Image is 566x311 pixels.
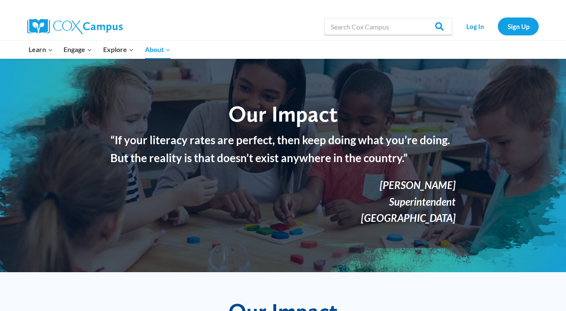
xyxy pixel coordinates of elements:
[324,18,452,35] input: Search Cox Campus
[361,212,456,224] em: [GEOGRAPHIC_DATA]
[29,44,53,55] span: Learn
[498,17,539,35] a: Sign Up
[456,17,494,35] a: Log In
[27,19,123,34] img: Cox Campus
[64,44,92,55] span: Engage
[110,133,450,165] strong: “If your literacy rates are perfect, then keep doing what you’re doing. But the reality is that d...
[145,44,170,55] span: About
[456,17,539,35] nav: Secondary Navigation
[380,179,456,191] em: [PERSON_NAME]
[228,100,338,127] span: Our Impact
[103,44,134,55] span: Explore
[23,41,176,58] nav: Primary Navigation
[389,195,456,208] em: Superintendent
